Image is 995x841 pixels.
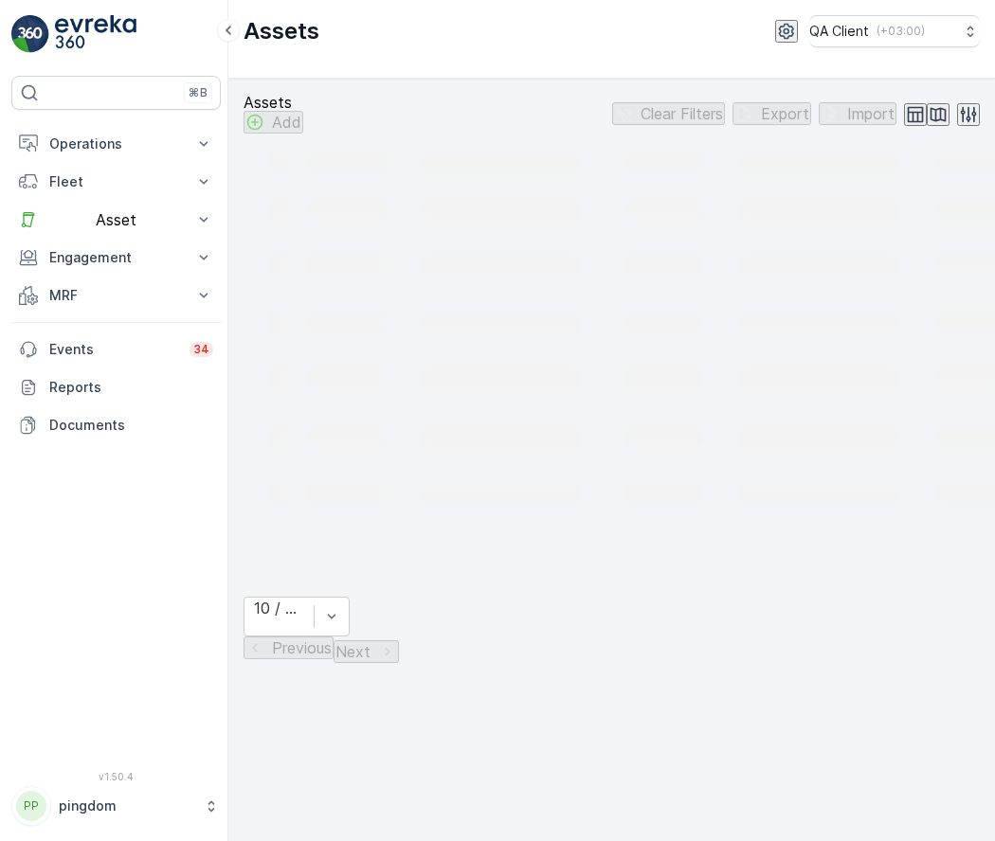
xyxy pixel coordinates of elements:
[11,201,221,239] button: Asset
[59,796,194,815] p: pingdom
[244,94,303,111] p: Assets
[819,102,896,125] button: Import
[11,786,221,826] button: PPpingdom
[761,105,809,122] p: Export
[49,340,178,359] p: Events
[272,639,332,656] p: Previous
[334,640,399,663] button: Next
[11,239,221,277] button: Engagement
[49,172,183,191] p: Fleet
[11,406,221,444] a: Documents
[189,85,208,100] p: ⌘B
[733,102,811,125] button: Export
[11,277,221,314] button: MRF
[11,125,221,163] button: Operations
[49,248,183,267] p: Engagement
[272,114,301,131] p: Add
[16,791,46,821] div: PP
[335,643,371,660] p: Next
[49,211,183,228] p: Asset
[49,416,213,435] p: Documents
[11,771,221,782] span: v 1.50.4
[809,15,980,47] button: QA Client(+03:00)
[11,15,49,53] img: logo
[254,599,304,617] div: 10 / Page
[49,134,183,153] p: Operations
[55,15,136,53] img: logo_light-DOdMpM7g.png
[193,342,209,357] p: 34
[612,102,725,125] button: Clear Filters
[11,368,221,406] a: Reports
[244,111,303,134] button: Add
[877,24,925,39] p: ( +03:00 )
[49,378,213,397] p: Reports
[809,22,869,41] p: QA Client
[244,636,334,659] button: Previous
[847,105,895,122] p: Import
[641,105,723,122] p: Clear Filters
[11,163,221,201] button: Fleet
[11,331,221,368] a: Events34
[244,16,319,46] p: Assets
[49,286,183,305] p: MRF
